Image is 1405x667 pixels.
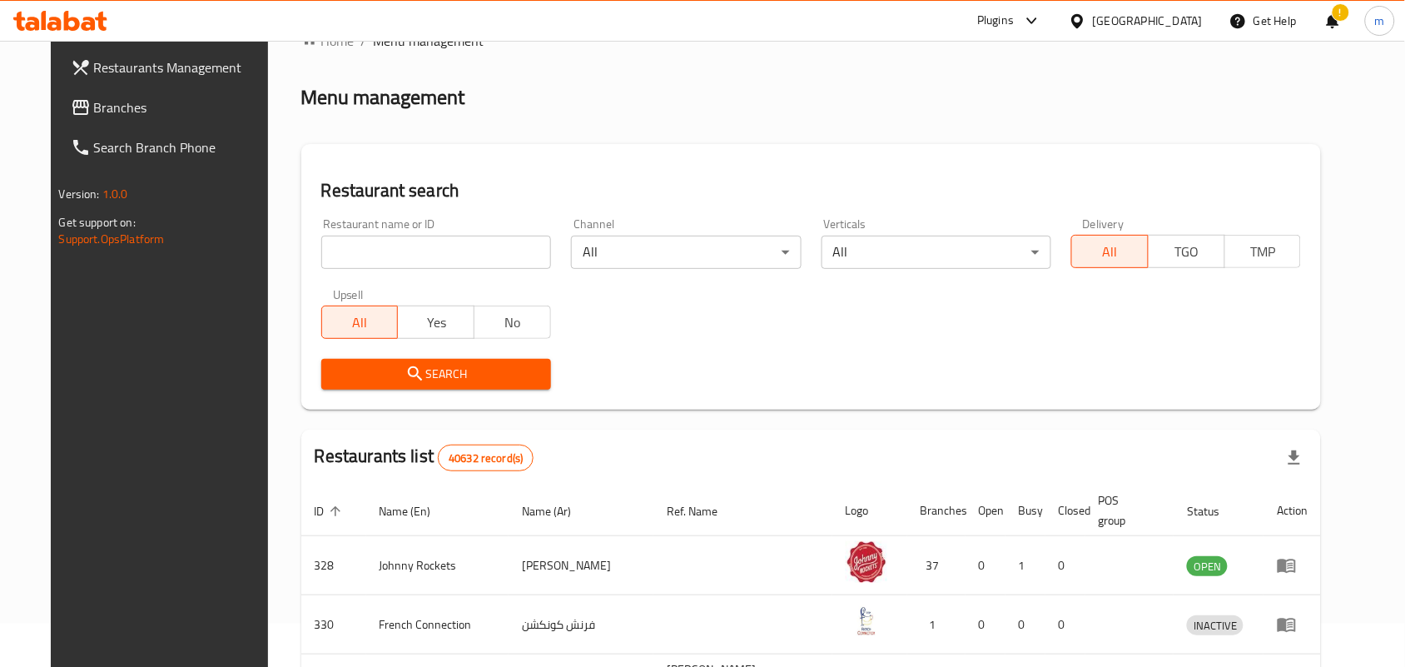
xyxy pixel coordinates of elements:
span: TMP [1232,240,1295,264]
td: 0 [966,536,1005,595]
img: French Connection [846,600,887,642]
td: 0 [966,595,1005,655]
button: All [321,306,399,339]
span: Yes [405,311,468,335]
div: INACTIVE [1187,615,1244,635]
span: Version: [59,183,100,205]
span: TGO [1155,240,1219,264]
a: Restaurants Management [57,47,285,87]
td: فرنش كونكشن [509,595,653,655]
span: Status [1187,501,1241,521]
a: Home [301,31,355,51]
button: TMP [1224,235,1302,268]
td: 37 [907,536,966,595]
td: 330 [301,595,366,655]
h2: Menu management [301,84,465,111]
div: Total records count [438,445,534,471]
a: Support.OpsPlatform [59,228,165,250]
button: All [1071,235,1149,268]
span: INACTIVE [1187,616,1244,635]
h2: Restaurant search [321,178,1302,203]
th: Logo [832,485,907,536]
span: Search Branch Phone [94,137,272,157]
a: Search Branch Phone [57,127,285,167]
span: ID [315,501,346,521]
td: Johnny Rockets [366,536,509,595]
div: OPEN [1187,556,1228,576]
li: / [361,31,367,51]
a: Branches [57,87,285,127]
button: TGO [1148,235,1225,268]
td: 0 [1045,595,1085,655]
button: Search [321,359,551,390]
div: All [571,236,801,269]
td: 0 [1045,536,1085,595]
button: Yes [397,306,474,339]
div: Export file [1274,438,1314,478]
th: Open [966,485,1005,536]
span: 1.0.0 [102,183,128,205]
span: Search [335,364,538,385]
div: Menu [1277,555,1308,575]
span: 40632 record(s) [439,450,533,466]
span: Get support on: [59,212,136,233]
div: Menu [1277,615,1308,635]
span: m [1375,12,1385,30]
h2: Restaurants list [315,444,534,471]
span: All [1079,240,1142,264]
span: All [329,311,392,335]
th: Busy [1005,485,1045,536]
span: Name (Ar) [522,501,593,521]
td: 0 [1005,595,1045,655]
span: No [481,311,544,335]
td: [PERSON_NAME] [509,536,653,595]
div: Plugins [977,11,1014,31]
td: French Connection [366,595,509,655]
td: 1 [907,595,966,655]
span: Ref. Name [667,501,739,521]
span: POS group [1099,490,1154,530]
div: All [822,236,1051,269]
span: Branches [94,97,272,117]
th: Closed [1045,485,1085,536]
td: 1 [1005,536,1045,595]
label: Delivery [1083,218,1124,230]
th: Branches [907,485,966,536]
span: Restaurants Management [94,57,272,77]
button: No [474,306,551,339]
input: Search for restaurant name or ID.. [321,236,551,269]
span: Name (En) [380,501,453,521]
span: OPEN [1187,557,1228,576]
td: 328 [301,536,366,595]
img: Johnny Rockets [846,541,887,583]
label: Upsell [333,289,364,301]
th: Action [1264,485,1321,536]
div: [GEOGRAPHIC_DATA] [1093,12,1203,30]
span: Menu management [374,31,484,51]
